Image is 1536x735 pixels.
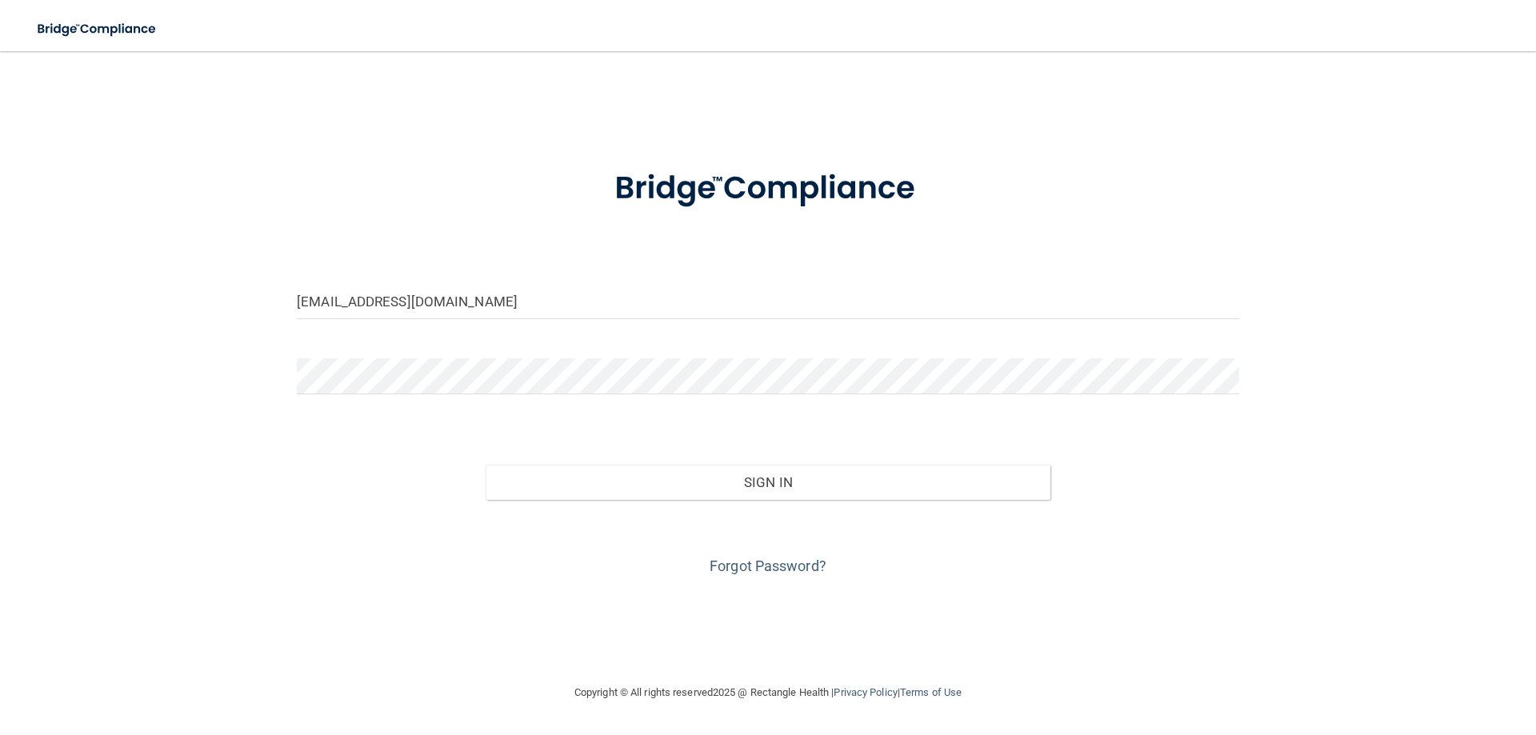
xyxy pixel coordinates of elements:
[486,465,1051,500] button: Sign In
[582,147,954,230] img: bridge_compliance_login_screen.278c3ca4.svg
[710,557,826,574] a: Forgot Password?
[297,283,1239,319] input: Email
[476,667,1060,718] div: Copyright © All rights reserved 2025 @ Rectangle Health | |
[834,686,897,698] a: Privacy Policy
[24,13,171,46] img: bridge_compliance_login_screen.278c3ca4.svg
[900,686,962,698] a: Terms of Use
